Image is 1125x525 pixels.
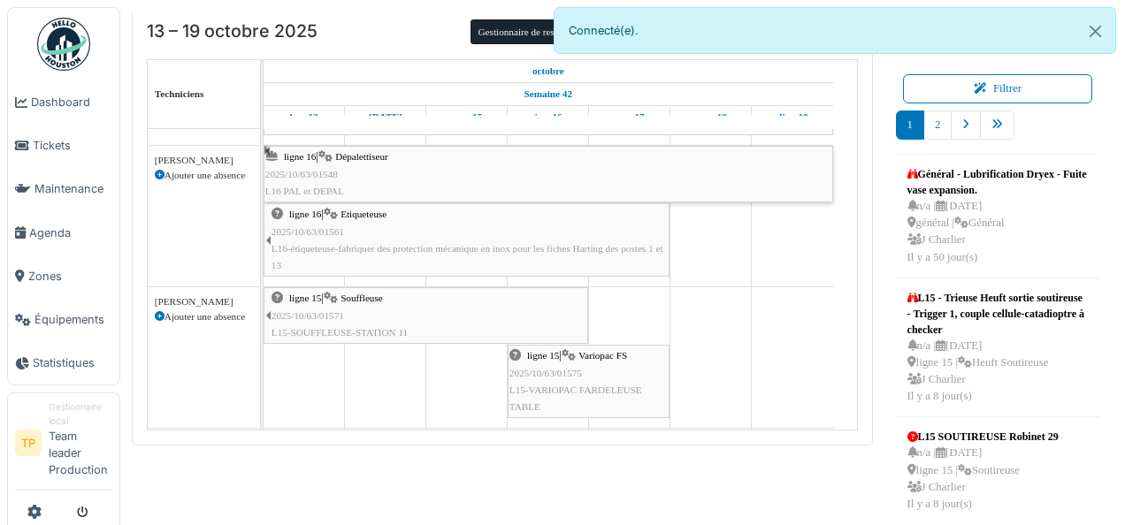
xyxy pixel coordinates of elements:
[285,106,322,128] a: 13 octobre 2025
[155,309,253,324] div: Ajouter une absence
[8,167,119,210] a: Maintenance
[907,166,1089,198] div: Général - Lubrification Dryex - Fuite vase expansion.
[289,209,321,219] span: ligne 16
[907,338,1089,406] div: n/a | [DATE] ligne 15 | Heuft Soutireuse J Charlier Il y a 8 jour(s)
[272,327,408,338] span: L15-SOUFFLEUSE-STATION 11
[903,162,1093,270] a: Général - Lubrification Dryex - Fuite vase expansion. n/a |[DATE] général |Général J CharlierIl y...
[34,311,112,328] span: Équipements
[265,148,831,200] div: |
[8,341,119,384] a: Statistiques
[903,74,1093,103] button: Filtrer
[155,294,253,309] div: [PERSON_NAME]
[903,424,1063,517] a: L15 SOUTIREUSE Robinet 29 n/a |[DATE] ligne 15 |Soutireuse J CharlierIl y a 8 jour(s)
[527,350,559,361] span: ligne 15
[33,354,112,371] span: Statistiques
[907,445,1059,513] div: n/a | [DATE] ligne 15 | Soutireuse J Charlier Il y a 8 jour(s)
[341,209,386,219] span: Etiqueteuse
[49,400,112,485] li: Team leader Production
[896,110,1100,154] nav: pager
[29,224,112,241] span: Agenda
[923,110,952,140] a: 2
[272,290,586,341] div: |
[530,106,567,128] a: 16 octobre 2025
[903,285,1093,410] a: L15 - Trieuse Heuft sortie soutireuse - Trigger 1, couple cellule-catadioptre à checker n/a |[DAT...
[691,106,731,128] a: 18 octobre 2025
[272,310,344,321] span: 2025/10/63/01571
[15,430,42,456] li: TP
[509,347,668,415] div: |
[509,368,582,378] span: 2025/10/63/01575
[37,18,90,71] img: Badge_color-CXgf-gQk.svg
[33,137,112,154] span: Tickets
[772,106,812,128] a: 19 octobre 2025
[364,106,407,128] a: 14 octobre 2025
[265,169,338,179] span: 2025/10/63/01548
[1075,8,1115,55] button: Close
[272,206,668,274] div: |
[28,268,112,285] span: Zones
[471,19,591,44] button: Gestionnaire de ressources
[8,80,119,124] a: Dashboard
[341,293,383,303] span: Souffleuse
[8,298,119,341] a: Équipements
[155,88,204,99] span: Techniciens
[8,255,119,298] a: Zones
[509,384,642,412] span: L15-VARIOPAC FARDELEUSE TABLE
[610,106,649,128] a: 17 octobre 2025
[8,124,119,167] a: Tickets
[34,180,112,197] span: Maintenance
[289,293,321,303] span: ligne 15
[272,243,663,270] span: L16-étiqueteuse-fabriquer des protection mécanique en inox pour les fiches Harting des postes 1 e...
[147,21,318,42] h2: 13 – 19 octobre 2025
[15,400,112,490] a: TP Gestionnaire localTeam leader Production
[155,168,253,183] div: Ajouter une absence
[31,94,112,110] span: Dashboard
[272,226,344,237] span: 2025/10/63/01561
[284,151,316,162] span: ligne 16
[528,60,569,82] a: 13 octobre 2025
[335,151,388,162] span: Dépalettiseur
[907,290,1089,338] div: L15 - Trieuse Heuft sortie soutireuse - Trigger 1, couple cellule-catadioptre à checker
[578,350,627,361] span: Variopac FS
[907,429,1059,445] div: L15 SOUTIREUSE Robinet 29
[907,198,1089,266] div: n/a | [DATE] général | Général J Charlier Il y a 50 jour(s)
[447,106,486,128] a: 15 octobre 2025
[155,153,253,168] div: [PERSON_NAME]
[554,7,1116,54] div: Connecté(e).
[896,110,924,140] a: 1
[520,83,577,105] a: Semaine 42
[8,211,119,255] a: Agenda
[49,400,112,428] div: Gestionnaire local
[265,186,344,196] span: L16 PAL et DEPAL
